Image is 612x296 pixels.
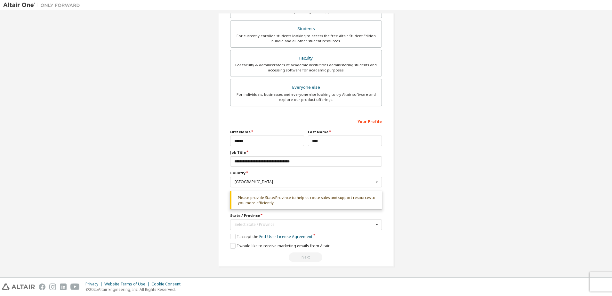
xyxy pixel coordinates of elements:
[39,284,45,290] img: facebook.svg
[85,287,184,292] p: © 2025 Altair Engineering, Inc. All Rights Reserved.
[230,213,382,218] label: State / Province
[2,284,35,290] img: altair_logo.svg
[234,92,378,102] div: For individuals, businesses and everyone else looking to try Altair software and explore our prod...
[104,282,151,287] div: Website Terms of Use
[49,284,56,290] img: instagram.svg
[234,83,378,92] div: Everyone else
[60,284,67,290] img: linkedin.svg
[230,170,382,176] label: Country
[230,191,382,210] div: Please provide State/Province to help us route sales and support resources to you more efficiently.
[259,234,312,239] a: End-User License Agreement
[230,234,312,239] label: I accept the
[70,284,80,290] img: youtube.svg
[230,116,382,126] div: Your Profile
[234,24,378,33] div: Students
[308,129,382,135] label: Last Name
[230,129,304,135] label: First Name
[3,2,83,8] img: Altair One
[235,223,374,226] div: Select State / Province
[151,282,184,287] div: Cookie Consent
[235,180,374,184] div: [GEOGRAPHIC_DATA]
[230,252,382,262] div: Read and acccept EULA to continue
[234,62,378,73] div: For faculty & administrators of academic institutions administering students and accessing softwa...
[234,54,378,63] div: Faculty
[230,243,330,249] label: I would like to receive marketing emails from Altair
[230,150,382,155] label: Job Title
[85,282,104,287] div: Privacy
[234,33,378,44] div: For currently enrolled students looking to access the free Altair Student Edition bundle and all ...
